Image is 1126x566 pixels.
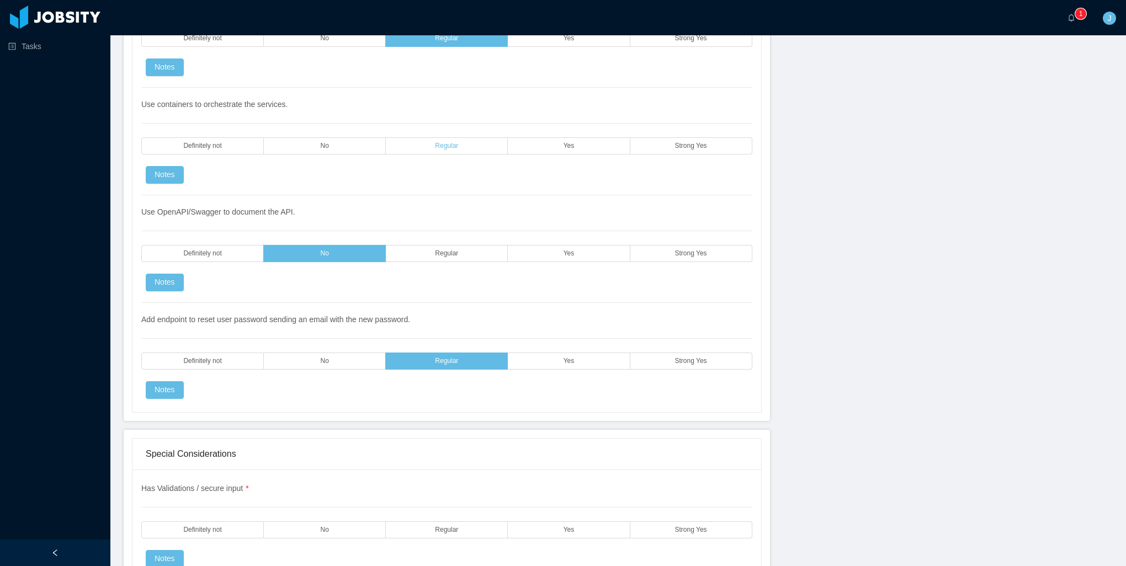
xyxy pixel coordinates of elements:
div: Special Considerations [146,439,748,469]
span: Definitely not [183,142,221,149]
i: icon: bell [1067,14,1075,22]
span: Strong Yes [675,250,707,257]
span: Definitely not [183,250,221,257]
span: No [321,142,329,149]
span: Yes [564,250,575,257]
span: Yes [564,526,575,533]
span: Add endpoint to reset user password sending an email with the new password. [141,315,410,324]
p: 1 [1079,8,1083,19]
span: No [321,526,329,533]
span: J [1108,12,1112,25]
span: Regular [435,142,458,149]
span: No [321,357,329,365]
button: Notes [146,166,184,184]
span: Has Validations / secure input [141,484,249,493]
button: Notes [146,58,184,76]
span: Regular [435,250,458,257]
span: Yes [564,35,575,42]
span: Strong Yes [675,526,707,533]
span: No [321,35,329,42]
sup: 1 [1075,8,1086,19]
button: Notes [146,274,184,291]
span: Definitely not [183,35,221,42]
span: Strong Yes [675,35,707,42]
span: Yes [564,142,575,149]
span: Yes [564,357,575,365]
button: Notes [146,381,184,399]
span: Strong Yes [675,357,707,365]
span: Definitely not [183,526,221,533]
span: Regular [435,357,458,365]
span: Regular [435,35,458,42]
span: Strong Yes [675,142,707,149]
a: icon: profileTasks [8,35,102,57]
span: Regular [435,526,458,533]
span: Use OpenAPI/Swagger to document the API. [141,207,295,216]
span: Use containers to orchestrate the services. [141,100,288,109]
span: No [321,250,329,257]
span: Definitely not [183,357,221,365]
